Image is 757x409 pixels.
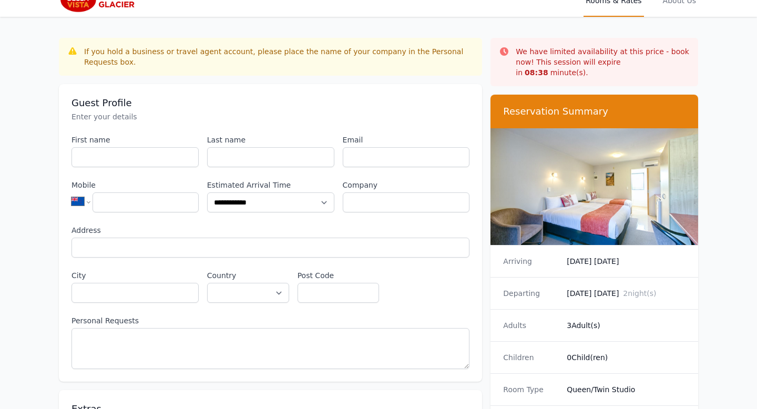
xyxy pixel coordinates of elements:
label: Address [71,225,469,236]
dd: [DATE] [DATE] [567,288,686,299]
dt: Children [503,352,558,363]
label: Mobile [71,180,199,190]
dd: Queen/Twin Studio [567,384,686,395]
dt: Departing [503,288,558,299]
label: Email [343,135,470,145]
dt: Adults [503,320,558,331]
strong: 08 : 38 [525,68,548,77]
dd: [DATE] [DATE] [567,256,686,267]
label: Personal Requests [71,315,469,326]
h3: Guest Profile [71,97,469,109]
img: Queen/Twin Studio [490,128,698,245]
div: If you hold a business or travel agent account, please place the name of your company in the Pers... [84,46,474,67]
dt: Arriving [503,256,558,267]
span: 2 night(s) [623,289,656,298]
label: City [71,270,199,281]
dt: Room Type [503,384,558,395]
label: Country [207,270,289,281]
label: Estimated Arrival Time [207,180,334,190]
dd: 3 Adult(s) [567,320,686,331]
label: Last name [207,135,334,145]
label: Company [343,180,470,190]
label: First name [71,135,199,145]
dd: 0 Child(ren) [567,352,686,363]
p: Enter your details [71,111,469,122]
p: We have limited availability at this price - book now! This session will expire in minute(s). [516,46,690,78]
h3: Reservation Summary [503,105,686,118]
label: Post Code [298,270,380,281]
